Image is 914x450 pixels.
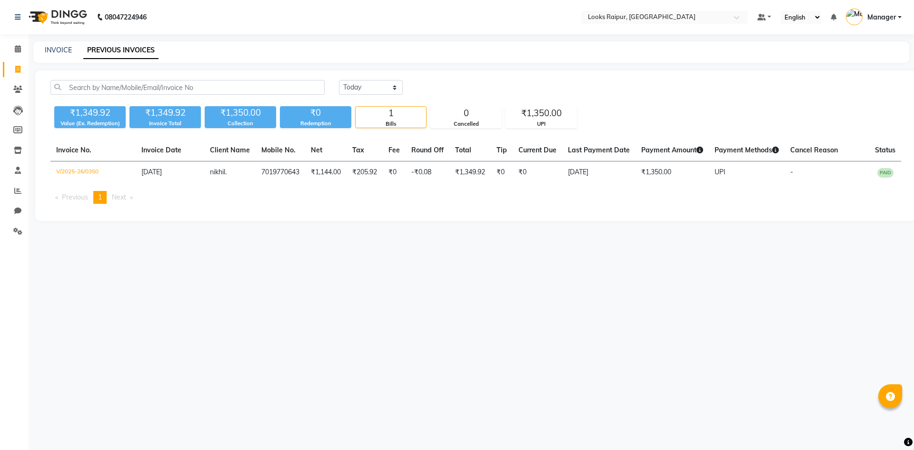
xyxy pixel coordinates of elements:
b: 08047224946 [105,4,147,30]
div: ₹1,349.92 [54,106,126,120]
span: Client Name [210,146,250,154]
td: ₹205.92 [347,161,383,184]
span: Current Due [518,146,556,154]
a: PREVIOUS INVOICES [83,42,159,59]
span: Net [311,146,322,154]
span: UPI [715,168,725,176]
td: 7019770643 [256,161,305,184]
span: Invoice No. [56,146,91,154]
span: [DATE] [141,168,162,176]
div: 0 [431,107,501,120]
span: Fee [388,146,400,154]
div: ₹0 [280,106,351,120]
span: PAID [877,168,894,178]
td: ₹1,349.92 [449,161,491,184]
span: Tax [352,146,364,154]
span: Tip [497,146,507,154]
span: Status [875,146,895,154]
div: Redemption [280,120,351,128]
span: Invoice Date [141,146,181,154]
span: nikhil [210,168,225,176]
td: ₹0 [491,161,513,184]
td: -₹0.08 [406,161,449,184]
span: Mobile No. [261,146,296,154]
td: V/2025-26/0350 [50,161,136,184]
div: Invoice Total [129,120,201,128]
span: 1 [98,193,102,201]
img: logo [24,4,89,30]
td: ₹1,144.00 [305,161,347,184]
div: ₹1,349.92 [129,106,201,120]
div: ₹1,350.00 [205,106,276,120]
span: - [790,168,793,176]
div: Value (Ex. Redemption) [54,120,126,128]
span: Payment Methods [715,146,779,154]
div: 1 [356,107,426,120]
span: Manager [867,12,896,22]
td: ₹0 [383,161,406,184]
span: . [225,168,227,176]
td: ₹1,350.00 [636,161,709,184]
span: Cancel Reason [790,146,838,154]
a: INVOICE [45,46,72,54]
span: Previous [62,193,88,201]
span: Next [112,193,126,201]
td: ₹0 [513,161,562,184]
nav: Pagination [50,191,901,204]
div: Bills [356,120,426,128]
span: Last Payment Date [568,146,630,154]
input: Search by Name/Mobile/Email/Invoice No [50,80,325,95]
div: UPI [506,120,576,128]
img: Manager [846,9,863,25]
span: Payment Amount [641,146,703,154]
div: Collection [205,120,276,128]
td: [DATE] [562,161,636,184]
div: Cancelled [431,120,501,128]
span: Round Off [411,146,444,154]
span: Total [455,146,471,154]
div: ₹1,350.00 [506,107,576,120]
